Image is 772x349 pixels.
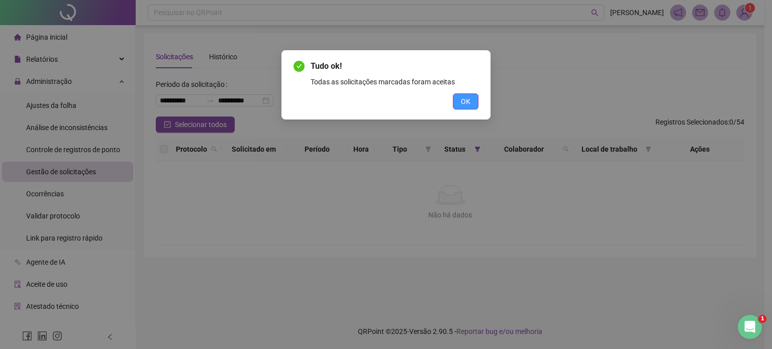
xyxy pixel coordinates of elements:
div: Todas as solicitações marcadas foram aceitas [311,76,478,87]
span: 1 [758,315,766,323]
span: OK [461,96,470,107]
iframe: Intercom live chat [738,315,762,339]
button: OK [453,93,478,109]
span: Tudo ok! [311,60,478,72]
span: check-circle [294,61,305,72]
